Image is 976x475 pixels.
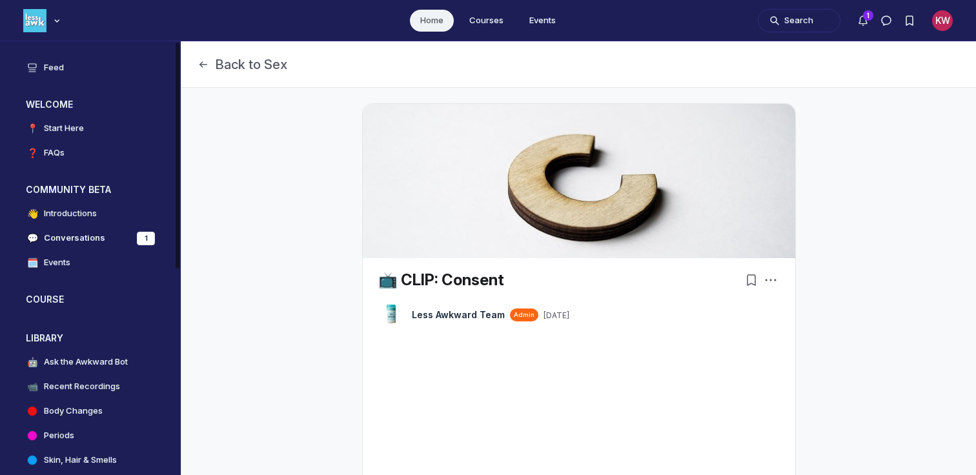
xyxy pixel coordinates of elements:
[412,308,505,321] a: View Less Awkward Team profile
[378,270,504,289] a: 📺 CLIP: Consent
[44,380,120,393] h4: Recent Recordings
[363,104,795,258] img: post cover image
[15,117,165,139] a: 📍Start Here
[26,207,39,220] span: 👋
[898,9,921,32] button: Bookmarks
[26,356,39,369] span: 🤖
[15,252,165,274] a: 🗓️Events
[932,10,953,31] div: KW
[26,332,63,345] h3: LIBRARY
[26,122,39,135] span: 📍
[15,289,165,310] button: COURSEExpand space
[26,98,73,111] h3: WELCOME
[932,10,953,31] button: User menu options
[459,10,514,32] a: Courses
[44,147,65,159] h4: FAQs
[44,256,70,269] h4: Events
[15,328,165,349] button: LIBRARYCollapse space
[23,9,46,32] img: Less Awkward Hub logo
[15,203,165,225] a: 👋Introductions
[44,405,103,418] h4: Body Changes
[26,183,111,196] h3: COMMUNITY BETA
[514,310,534,319] span: Admin
[15,94,165,115] button: WELCOMECollapse space
[44,61,64,74] h4: Feed
[15,142,165,164] a: ❓FAQs
[410,10,454,32] a: Home
[875,9,898,32] button: Direct messages
[26,380,39,393] span: 📹
[26,293,64,306] h3: COURSE
[519,10,566,32] a: Events
[44,454,117,467] h4: Skin, Hair & Smells
[15,179,165,200] button: COMMUNITY BETACollapse space
[26,147,39,159] span: ❓
[15,400,165,422] a: Body Changes
[137,232,155,245] div: 1
[44,232,105,245] h4: Conversations
[44,356,128,369] h4: Ask the Awkward Bot
[378,302,404,328] a: View Less Awkward Team profile
[544,310,569,321] a: [DATE]
[26,232,39,245] span: 💬
[758,9,840,32] button: Search
[15,351,165,373] a: 🤖Ask the Awkward Bot
[762,271,780,289] button: Post actions
[15,449,165,471] a: Skin, Hair & Smells
[742,271,760,289] button: Bookmarks
[26,256,39,269] span: 🗓️
[15,376,165,398] a: 📹Recent Recordings
[15,57,165,79] a: Feed
[44,207,97,220] h4: Introductions
[44,122,84,135] h4: Start Here
[197,56,287,74] button: Back to Sex
[15,227,165,249] a: 💬Conversations1
[15,425,165,447] a: Periods
[412,308,569,321] button: View Less Awkward Team profileAdmin[DATE]
[181,41,976,88] header: Page Header
[851,9,875,32] button: Notifications
[44,429,74,442] h4: Periods
[23,8,63,34] button: Less Awkward Hub logo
